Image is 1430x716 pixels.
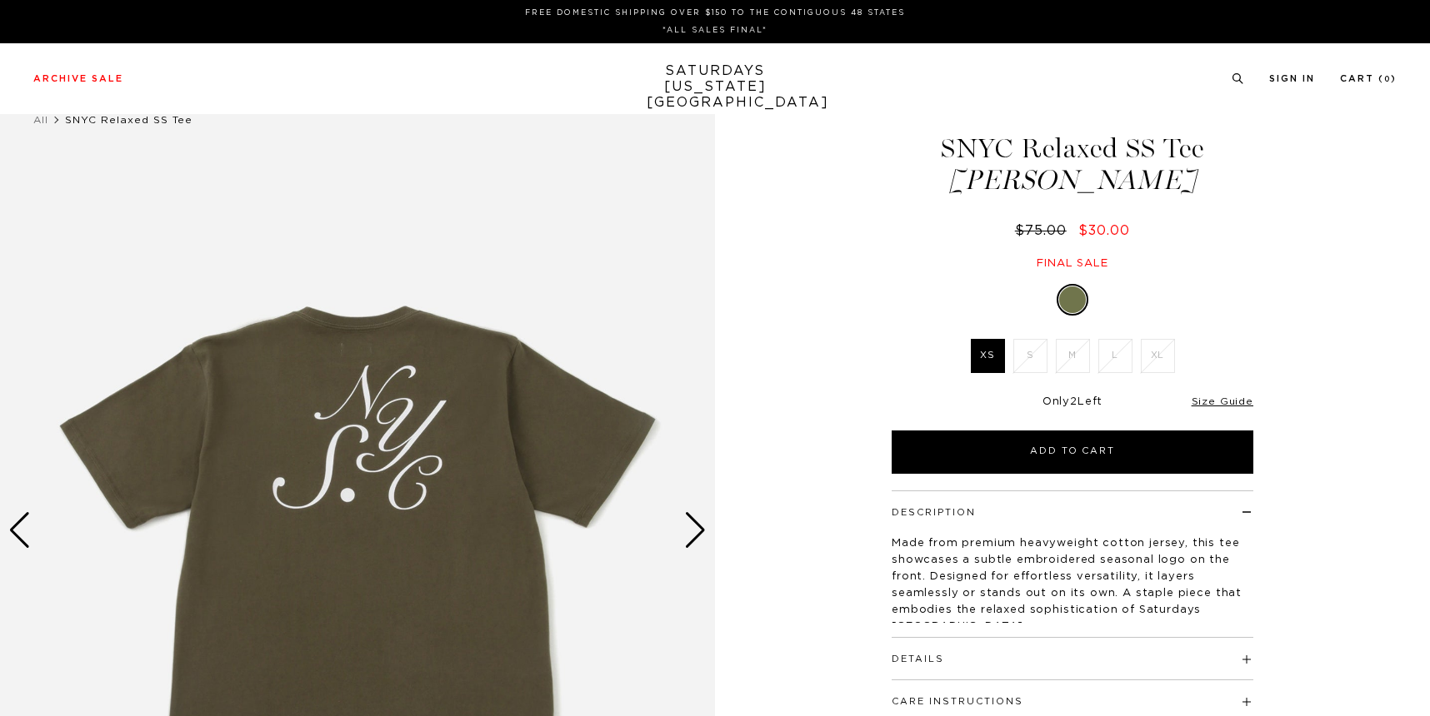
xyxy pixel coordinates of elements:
[40,7,1390,19] p: FREE DOMESTIC SHIPPING OVER $150 TO THE CONTIGUOUS 48 STATES
[33,115,48,125] a: All
[647,63,784,111] a: SATURDAYS[US_STATE][GEOGRAPHIC_DATA]
[892,697,1023,706] button: Care Instructions
[1340,74,1397,83] a: Cart (0)
[8,512,31,549] div: Previous slide
[892,508,976,517] button: Description
[889,256,1256,271] div: Final sale
[1269,74,1315,83] a: Sign In
[40,24,1390,37] p: *ALL SALES FINAL*
[892,430,1253,474] button: Add to Cart
[889,135,1256,194] h1: SNYC Relaxed SS Tee
[971,339,1005,373] label: XS
[1070,396,1077,407] span: 2
[892,535,1253,635] p: Made from premium heavyweight cotton jersey, this tee showcases a subtle embroidered seasonal log...
[1078,224,1130,237] span: $30.00
[684,512,707,549] div: Next slide
[1384,76,1391,83] small: 0
[892,654,944,664] button: Details
[1015,224,1073,237] del: $75.00
[33,74,123,83] a: Archive Sale
[892,395,1253,410] div: Only Left
[1192,396,1253,406] a: Size Guide
[889,167,1256,194] span: [PERSON_NAME]
[65,115,192,125] span: SNYC Relaxed SS Tee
